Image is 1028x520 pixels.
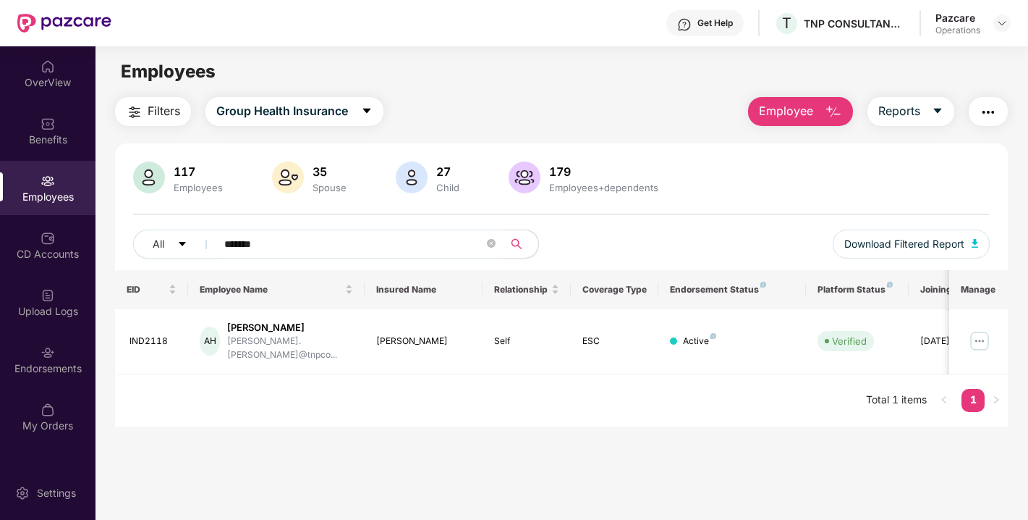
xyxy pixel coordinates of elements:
[760,282,766,288] img: svg+xml;base64,PHN2ZyB4bWxucz0iaHR0cDovL3d3dy53My5vcmcvMjAwMC9zdmciIHdpZHRoPSI4IiBoZWlnaHQ9IjgiIH...
[920,335,985,348] div: [DATE]
[804,17,905,30] div: TNP CONSULTANCY PRIVATE LIMITED
[41,231,55,246] img: svg+xml;base64,PHN2ZyBpZD0iQ0RfQWNjb3VudHMiIGRhdGEtbmFtZT0iQ0QgQWNjb3VudHMiIHhtbG5zPSJodHRwOi8vd3...
[683,335,716,348] div: Active
[949,270,1008,309] th: Manage
[546,182,661,193] div: Employees+dependents
[129,335,177,348] div: IND2118
[200,284,342,295] span: Employee Name
[867,97,954,126] button: Reportscaret-down
[935,11,980,25] div: Pazcare
[677,17,692,32] img: svg+xml;base64,PHN2ZyBpZD0iSGVscC0zMngzMiIgeG1sbnM9Imh0dHA6Ly93d3cudzMub3JnLzIwMDAvc3ZnIiB3aWR0aD...
[833,230,990,259] button: Download Filtered Report
[227,321,353,335] div: [PERSON_NAME]
[844,236,964,252] span: Download Filtered Report
[866,389,927,412] li: Total 1 items
[41,403,55,417] img: svg+xml;base64,PHN2ZyBpZD0iTXlfT3JkZXJzIiBkYXRhLW5hbWU9Ik15IE9yZGVycyIgeG1sbnM9Imh0dHA6Ly93d3cudz...
[272,162,304,193] img: svg+xml;base64,PHN2ZyB4bWxucz0iaHR0cDovL3d3dy53My5vcmcvMjAwMC9zdmciIHhtbG5zOnhsaW5rPSJodHRwOi8vd3...
[503,230,539,259] button: search
[494,284,548,295] span: Relationship
[935,25,980,36] div: Operations
[817,284,897,295] div: Platform Status
[832,334,867,348] div: Verified
[509,162,540,193] img: svg+xml;base64,PHN2ZyB4bWxucz0iaHR0cDovL3d3dy53My5vcmcvMjAwMC9zdmciIHhtbG5zOnhsaW5rPSJodHRwOi8vd3...
[396,162,428,193] img: svg+xml;base64,PHN2ZyB4bWxucz0iaHR0cDovL3d3dy53My5vcmcvMjAwMC9zdmciIHhtbG5zOnhsaW5rPSJodHRwOi8vd3...
[985,389,1008,412] button: right
[205,97,383,126] button: Group Health Insurancecaret-down
[115,270,189,309] th: EID
[216,102,348,120] span: Group Health Insurance
[433,164,462,179] div: 27
[171,164,226,179] div: 117
[992,395,1001,404] span: right
[972,239,979,248] img: svg+xml;base64,PHN2ZyB4bWxucz0iaHR0cDovL3d3dy53My5vcmcvMjAwMC9zdmciIHhtbG5zOnhsaW5rPSJodHRwOi8vd3...
[171,182,226,193] div: Employees
[361,105,373,118] span: caret-down
[933,389,956,412] li: Previous Page
[909,270,997,309] th: Joining Date
[710,333,716,339] img: svg+xml;base64,PHN2ZyB4bWxucz0iaHR0cDovL3d3dy53My5vcmcvMjAwMC9zdmciIHdpZHRoPSI4IiBoZWlnaHQ9IjgiIH...
[483,270,571,309] th: Relationship
[41,117,55,131] img: svg+xml;base64,PHN2ZyBpZD0iQmVuZWZpdHMiIHhtbG5zPSJodHRwOi8vd3d3LnczLm9yZy8yMDAwL3N2ZyIgd2lkdGg9Ij...
[887,282,893,288] img: svg+xml;base64,PHN2ZyB4bWxucz0iaHR0cDovL3d3dy53My5vcmcvMjAwMC9zdmciIHdpZHRoPSI4IiBoZWlnaHQ9IjgiIH...
[121,61,216,82] span: Employees
[940,395,948,404] span: left
[177,239,187,251] span: caret-down
[932,105,943,118] span: caret-down
[188,270,365,309] th: Employee Name
[697,17,733,29] div: Get Help
[961,389,985,411] a: 1
[985,389,1008,412] li: Next Page
[33,486,80,500] div: Settings
[126,104,143,121] img: svg+xml;base64,PHN2ZyB4bWxucz0iaHR0cDovL3d3dy53My5vcmcvMjAwMC9zdmciIHdpZHRoPSIyNCIgaGVpZ2h0PSIyNC...
[670,284,794,295] div: Endorsement Status
[365,270,483,309] th: Insured Name
[148,102,180,120] span: Filters
[494,335,559,348] div: Self
[433,182,462,193] div: Child
[41,345,55,360] img: svg+xml;base64,PHN2ZyBpZD0iRW5kb3JzZW1lbnRzIiB4bWxucz0iaHR0cDovL3d3dy53My5vcmcvMjAwMC9zdmciIHdpZH...
[996,17,1008,29] img: svg+xml;base64,PHN2ZyBpZD0iRHJvcGRvd24tMzJ4MzIiIHhtbG5zPSJodHRwOi8vd3d3LnczLm9yZy8yMDAwL3N2ZyIgd2...
[980,104,997,121] img: svg+xml;base64,PHN2ZyB4bWxucz0iaHR0cDovL3d3dy53My5vcmcvMjAwMC9zdmciIHdpZHRoPSIyNCIgaGVpZ2h0PSIyNC...
[582,335,647,348] div: ESC
[310,182,349,193] div: Spouse
[133,230,221,259] button: Allcaret-down
[933,389,956,412] button: left
[782,14,791,32] span: T
[41,174,55,188] img: svg+xml;base64,PHN2ZyBpZD0iRW1wbG95ZWVzIiB4bWxucz0iaHR0cDovL3d3dy53My5vcmcvMjAwMC9zdmciIHdpZHRoPS...
[961,389,985,412] li: 1
[41,59,55,74] img: svg+xml;base64,PHN2ZyBpZD0iSG9tZSIgeG1sbnM9Imh0dHA6Ly93d3cudzMub3JnLzIwMDAvc3ZnIiB3aWR0aD0iMjAiIG...
[878,102,920,120] span: Reports
[15,486,30,500] img: svg+xml;base64,PHN2ZyBpZD0iU2V0dGluZy0yMHgyMCIgeG1sbnM9Imh0dHA6Ly93d3cudzMub3JnLzIwMDAvc3ZnIiB3aW...
[133,162,165,193] img: svg+xml;base64,PHN2ZyB4bWxucz0iaHR0cDovL3d3dy53My5vcmcvMjAwMC9zdmciIHhtbG5zOnhsaW5rPSJodHRwOi8vd3...
[127,284,166,295] span: EID
[200,327,219,356] div: AH
[376,335,471,348] div: [PERSON_NAME]
[487,239,496,248] span: close-circle
[487,238,496,251] span: close-circle
[571,270,659,309] th: Coverage Type
[759,102,813,120] span: Employee
[227,335,353,362] div: [PERSON_NAME].[PERSON_NAME]@tnpco...
[968,330,991,353] img: manageButton
[17,14,111,33] img: New Pazcare Logo
[310,164,349,179] div: 35
[825,104,842,121] img: svg+xml;base64,PHN2ZyB4bWxucz0iaHR0cDovL3d3dy53My5vcmcvMjAwMC9zdmciIHhtbG5zOnhsaW5rPSJodHRwOi8vd3...
[546,164,661,179] div: 179
[748,97,853,126] button: Employee
[153,236,164,252] span: All
[41,288,55,303] img: svg+xml;base64,PHN2ZyBpZD0iVXBsb2FkX0xvZ3MiIGRhdGEtbmFtZT0iVXBsb2FkIExvZ3MiIHhtbG5zPSJodHRwOi8vd3...
[503,238,531,250] span: search
[115,97,191,126] button: Filters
